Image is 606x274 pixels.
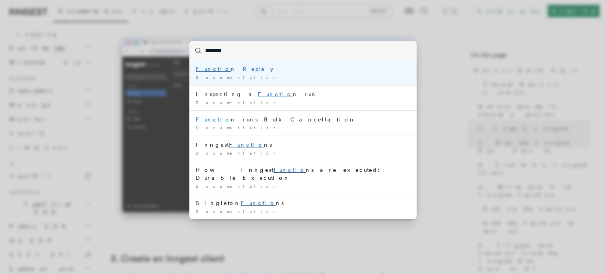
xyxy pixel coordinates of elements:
[258,91,293,97] mark: Functio
[196,65,410,73] div: n Replay
[196,116,410,123] div: n runs Bulk Cancellation
[196,100,279,105] span: Documentation
[196,209,279,214] span: Documentation
[196,199,410,207] div: Singleton ns
[196,75,279,80] span: Documentation
[196,90,410,98] div: Inspecting a n run
[196,184,279,188] span: Documentation
[196,116,231,123] mark: Functio
[196,166,410,182] div: How Inngest ns are executed: Durable Execution
[241,200,276,206] mark: Functio
[196,66,231,72] mark: Functio
[196,151,279,155] span: Documentation
[273,167,306,173] mark: functio
[196,141,410,149] div: Inngest ns
[196,125,279,130] span: Documentation
[229,142,264,148] mark: Functio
